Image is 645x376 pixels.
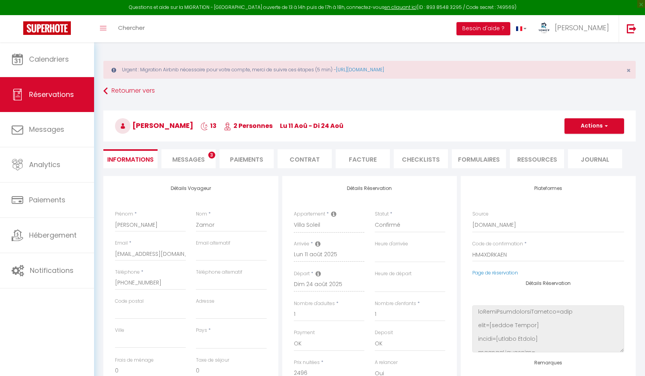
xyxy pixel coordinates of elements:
[472,269,518,276] a: Page de réservation
[29,230,77,240] span: Hébergement
[103,84,636,98] a: Retourner vers
[472,281,624,286] h4: Détails Réservation
[375,329,393,336] label: Deposit
[280,121,343,130] span: lu 11 Aoû - di 24 Aoû
[568,149,622,168] li: Journal
[456,22,510,35] button: Besoin d'aide ?
[196,240,230,247] label: Email alternatif
[375,240,408,248] label: Heure d'arrivée
[196,210,207,218] label: Nom
[23,21,71,35] img: Super Booking
[627,24,636,33] img: logout
[336,66,384,73] a: [URL][DOMAIN_NAME]
[384,4,417,10] a: en cliquant ici
[115,357,154,364] label: Frais de ménage
[201,121,216,130] span: 13
[375,300,416,307] label: Nombre d'enfants
[29,54,69,64] span: Calendriers
[375,359,398,366] label: A relancer
[278,149,332,168] li: Contrat
[538,22,550,34] img: ...
[555,23,609,33] span: [PERSON_NAME]
[172,155,205,164] span: Messages
[115,240,128,247] label: Email
[115,121,193,130] span: [PERSON_NAME]
[196,357,229,364] label: Taxe de séjour
[375,210,389,218] label: Statut
[375,270,412,278] label: Heure de départ
[472,210,489,218] label: Source
[196,298,214,305] label: Adresse
[115,186,267,191] h4: Détails Voyageur
[29,90,74,99] span: Réservations
[510,149,564,168] li: Ressources
[626,66,631,75] span: ×
[115,327,124,334] label: Ville
[472,186,624,191] h4: Plateformes
[103,149,158,168] li: Informations
[564,118,624,134] button: Actions
[294,186,446,191] h4: Détails Réservation
[394,149,448,168] li: CHECKLISTS
[452,149,506,168] li: FORMULAIRES
[294,359,320,366] label: Prix nuitées
[220,149,274,168] li: Paiements
[115,298,144,305] label: Code postal
[29,124,64,134] span: Messages
[196,269,242,276] label: Téléphone alternatif
[103,61,636,79] div: Urgent : Migration Airbnb nécessaire pour votre compte, merci de suivre ces étapes (5 min) -
[208,152,215,159] span: 3
[294,210,325,218] label: Appartement
[336,149,390,168] li: Facture
[112,15,151,42] a: Chercher
[224,121,273,130] span: 2 Personnes
[115,269,140,276] label: Téléphone
[472,360,624,366] h4: Remarques
[532,15,619,42] a: ... [PERSON_NAME]
[6,3,29,26] button: Open LiveChat chat widget
[294,329,315,336] label: Payment
[294,300,335,307] label: Nombre d'adultes
[294,270,310,278] label: Départ
[472,240,523,248] label: Code de confirmation
[196,327,207,334] label: Pays
[115,210,133,218] label: Prénom
[294,240,309,248] label: Arrivée
[626,67,631,74] button: Close
[29,195,65,205] span: Paiements
[29,160,60,169] span: Analytics
[30,266,74,275] span: Notifications
[118,24,145,32] span: Chercher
